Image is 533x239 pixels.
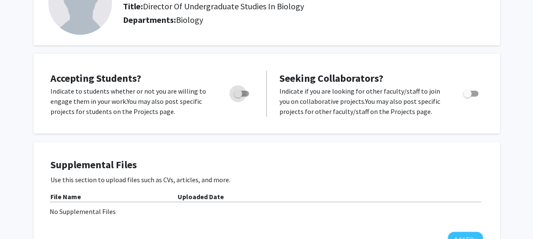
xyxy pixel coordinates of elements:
b: Uploaded Date [178,192,224,201]
b: File Name [50,192,81,201]
iframe: Chat [6,201,36,233]
h4: Supplemental Files [50,159,483,171]
h2: Departments: [117,15,491,25]
span: Seeking Collaborators? [279,72,383,85]
p: Indicate to students whether or not you are willing to engage them in your work. You may also pos... [50,86,218,117]
div: Toggle [230,86,254,99]
p: Indicate if you are looking for other faculty/staff to join you on collaborative projects. You ma... [279,86,447,117]
span: Accepting Students? [50,72,141,85]
div: Toggle [460,86,483,99]
span: Director Of Undergraduate Studies In Biology [143,1,304,11]
span: Biology [176,14,203,25]
p: Use this section to upload files such as CVs, articles, and more. [50,175,483,185]
h2: Title: [123,1,304,11]
div: No Supplemental Files [50,206,484,217]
